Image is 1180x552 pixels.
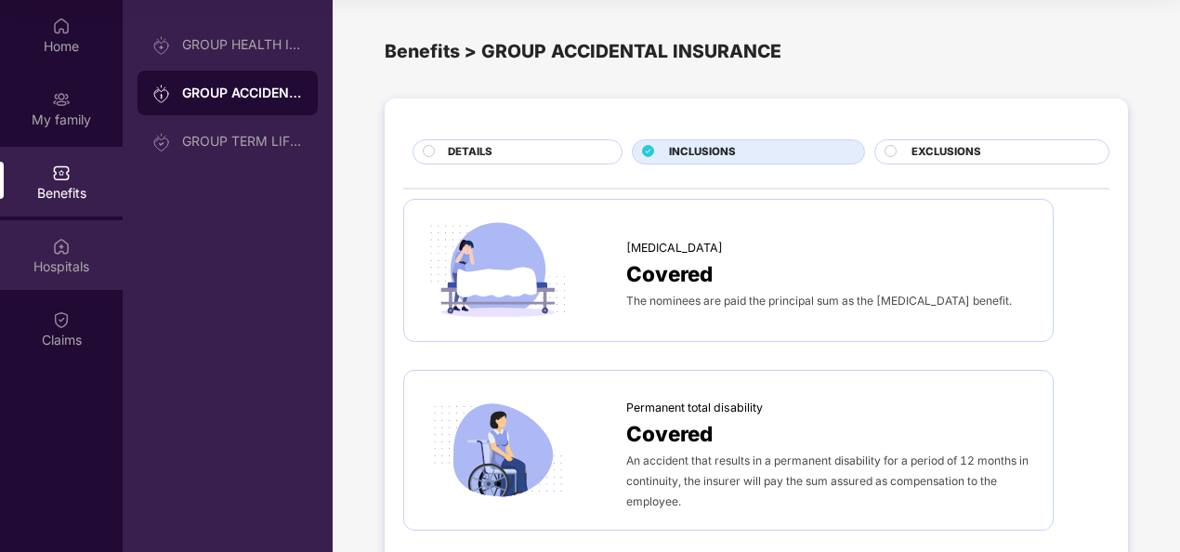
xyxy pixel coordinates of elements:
[626,239,723,257] span: [MEDICAL_DATA]
[182,84,303,102] div: GROUP ACCIDENTAL INSURANCE
[626,417,713,450] span: Covered
[52,237,71,256] img: svg+xml;base64,PHN2ZyBpZD0iSG9zcGl0YWxzIiB4bWxucz0iaHR0cDovL3d3dy53My5vcmcvMjAwMC9zdmciIHdpZHRoPS...
[182,134,303,149] div: GROUP TERM LIFE INSURANCE
[423,398,573,503] img: icon
[423,218,573,323] img: icon
[52,310,71,329] img: svg+xml;base64,PHN2ZyBpZD0iQ2xhaW0iIHhtbG5zPSJodHRwOi8vd3d3LnczLm9yZy8yMDAwL3N2ZyIgd2lkdGg9IjIwIi...
[669,144,736,161] span: INCLUSIONS
[385,37,1128,66] div: Benefits > GROUP ACCIDENTAL INSURANCE
[152,133,171,151] img: svg+xml;base64,PHN2ZyB3aWR0aD0iMjAiIGhlaWdodD0iMjAiIHZpZXdCb3g9IjAgMCAyMCAyMCIgZmlsbD0ibm9uZSIgeG...
[626,453,1029,508] span: An accident that results in a permanent disability for a period of 12 months in continuity, the i...
[182,37,303,52] div: GROUP HEALTH INSURANCE
[52,164,71,182] img: svg+xml;base64,PHN2ZyBpZD0iQmVuZWZpdHMiIHhtbG5zPSJodHRwOi8vd3d3LnczLm9yZy8yMDAwL3N2ZyIgd2lkdGg9Ij...
[448,144,492,161] span: DETAILS
[152,36,171,55] img: svg+xml;base64,PHN2ZyB3aWR0aD0iMjAiIGhlaWdodD0iMjAiIHZpZXdCb3g9IjAgMCAyMCAyMCIgZmlsbD0ibm9uZSIgeG...
[626,399,763,417] span: Permanent total disability
[626,257,713,290] span: Covered
[626,294,1012,308] span: The nominees are paid the principal sum as the [MEDICAL_DATA] benefit.
[911,144,981,161] span: EXCLUSIONS
[152,85,171,103] img: svg+xml;base64,PHN2ZyB3aWR0aD0iMjAiIGhlaWdodD0iMjAiIHZpZXdCb3g9IjAgMCAyMCAyMCIgZmlsbD0ibm9uZSIgeG...
[52,90,71,109] img: svg+xml;base64,PHN2ZyB3aWR0aD0iMjAiIGhlaWdodD0iMjAiIHZpZXdCb3g9IjAgMCAyMCAyMCIgZmlsbD0ibm9uZSIgeG...
[52,17,71,35] img: svg+xml;base64,PHN2ZyBpZD0iSG9tZSIgeG1sbnM9Imh0dHA6Ly93d3cudzMub3JnLzIwMDAvc3ZnIiB3aWR0aD0iMjAiIG...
